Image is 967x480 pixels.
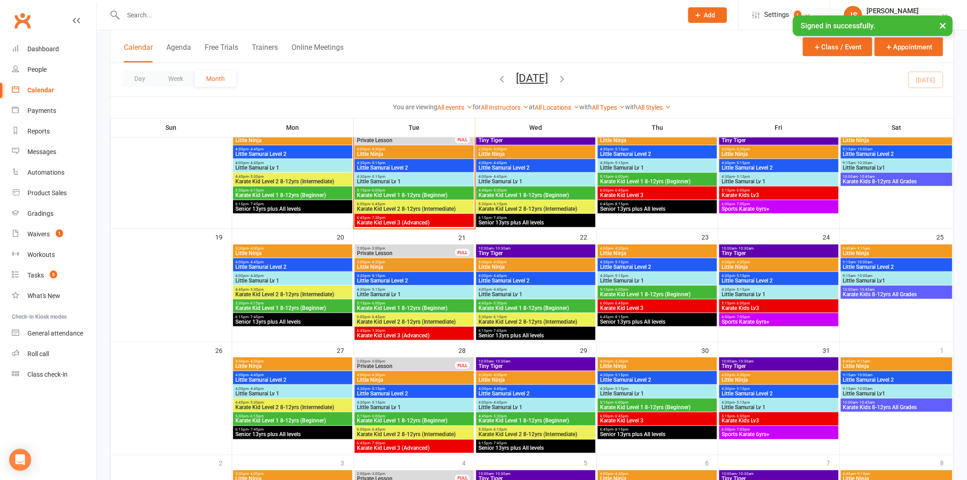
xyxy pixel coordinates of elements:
[27,330,83,337] div: General attendance
[12,286,96,306] a: What's New
[492,301,507,305] span: - 5:30pm
[356,319,472,325] span: Karate Kid Level 2 8-12yrs (Intermediate)
[600,251,715,256] span: Little Ninja
[600,147,715,151] span: 4:30pm
[370,315,385,319] span: - 6:45pm
[11,9,34,32] a: Clubworx
[370,246,385,251] span: - 3:00pm
[12,364,96,385] a: Class kiosk mode
[516,72,548,85] button: [DATE]
[478,292,594,297] span: Little Samurai Lv 1
[492,288,507,292] span: - 4:45pm
[356,288,472,292] span: 4:30pm
[613,288,628,292] span: - 6:00pm
[481,104,529,111] a: All Instructors
[843,288,951,292] span: 10:00am
[478,179,594,184] span: Little Samurai Lv 1
[721,274,837,278] span: 4:30pm
[478,188,594,192] span: 4:45pm
[856,246,871,251] span: - 9:15am
[721,175,837,179] span: 4:30pm
[370,147,385,151] span: - 4:30pm
[613,188,628,192] span: - 6:45pm
[721,161,837,165] span: 4:30pm
[600,292,715,297] span: Karate Kid Level 1 8-12yrs (Beginner)
[718,118,840,137] th: Fri
[492,175,507,179] span: - 4:45pm
[580,342,596,357] div: 29
[492,202,507,206] span: - 6:15pm
[721,278,837,283] span: Little Samurai Level 2
[356,264,472,270] span: Little Ninja
[249,359,264,363] span: - 4:00pm
[721,264,837,270] span: Little Ninja
[600,305,715,311] span: Karate Kid Level 3
[370,359,385,363] span: - 3:00pm
[858,175,875,179] span: - 10:45am
[600,246,715,251] span: 4:00pm
[823,342,839,357] div: 31
[721,202,837,206] span: 6:00pm
[12,265,96,286] a: Tasks 5
[721,246,837,251] span: 10:00am
[27,230,50,238] div: Waivers
[638,104,671,111] a: All Styles
[249,246,264,251] span: - 4:00pm
[12,101,96,121] a: Payments
[701,229,718,244] div: 23
[937,229,953,244] div: 25
[735,175,750,179] span: - 5:15pm
[12,224,96,245] a: Waivers 1
[356,359,456,363] span: 2:00pm
[794,11,802,20] span: 1
[235,179,351,184] span: Karate Kid Level 2 8-12yrs (Intermediate)
[478,151,594,157] span: Little Ninja
[27,128,50,135] div: Reports
[370,260,385,264] span: - 4:30pm
[600,138,715,143] span: Little Ninja
[356,220,472,225] span: Karate Kid Level 3 (Advanced)
[235,138,351,143] span: Little Ninja
[600,301,715,305] span: 6:00pm
[735,274,750,278] span: - 5:15pm
[235,359,351,363] span: 3:30pm
[235,288,351,292] span: 4:45pm
[597,118,718,137] th: Thu
[478,220,594,225] span: Senior 13yrs plus All levels
[721,147,837,151] span: 4:00pm
[478,138,594,143] span: Tiny Tiger
[12,59,96,80] a: People
[600,274,715,278] span: 4:30pm
[195,70,236,87] button: Month
[535,104,579,111] a: All Locations
[721,288,837,292] span: 4:30pm
[592,104,625,111] a: All Types
[27,107,56,114] div: Payments
[803,37,872,56] button: Class / Event
[111,118,232,137] th: Sun
[478,147,594,151] span: 3:30pm
[478,288,594,292] span: 4:00pm
[721,251,837,256] span: Tiny Tiger
[12,203,96,224] a: Gradings
[843,138,951,143] span: Little Ninja
[249,301,264,305] span: - 6:15pm
[370,288,385,292] span: - 5:15pm
[735,260,750,264] span: - 4:30pm
[737,246,754,251] span: - 10:30am
[249,260,264,264] span: - 4:45pm
[235,161,351,165] span: 4:00pm
[856,161,873,165] span: - 10:00am
[356,147,472,151] span: 4:00pm
[370,188,385,192] span: - 6:00pm
[235,315,351,319] span: 6:15pm
[721,292,837,297] span: Little Samurai Lv 1
[12,323,96,344] a: General attendance kiosk mode
[356,179,472,184] span: Little Samurai Lv 1
[704,11,716,19] span: Add
[215,342,232,357] div: 26
[843,151,951,157] span: Little Samurai Level 2
[12,245,96,265] a: Workouts
[843,278,951,283] span: Little Samurai Lv1
[600,206,715,212] span: Senior 13yrs plus All levels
